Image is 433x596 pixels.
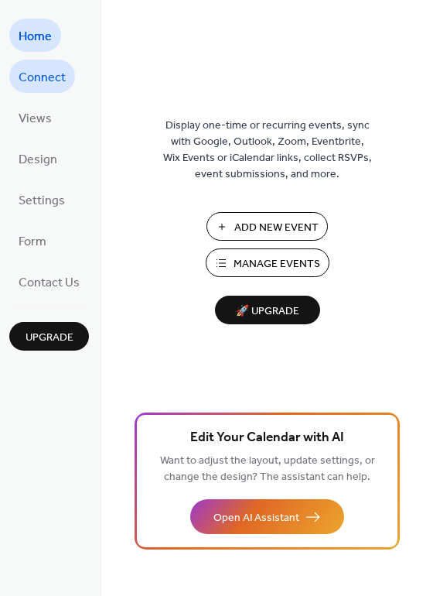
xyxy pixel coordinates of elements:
[9,101,61,134] a: Views
[163,118,372,183] span: Display one-time or recurring events, sync with Google, Outlook, Zoom, Eventbrite, Wix Events or ...
[19,148,57,172] span: Design
[206,212,328,241] button: Add New Event
[9,322,89,351] button: Upgrade
[19,66,66,90] span: Connect
[190,499,344,534] button: Open AI Assistant
[190,427,344,449] span: Edit Your Calendar with AI
[9,183,74,216] a: Settings
[206,248,329,277] button: Manage Events
[9,265,89,298] a: Contact Us
[160,450,375,488] span: Want to adjust the layout, update settings, or change the design? The assistant can help.
[26,330,73,346] span: Upgrade
[213,510,299,526] span: Open AI Assistant
[19,107,52,131] span: Views
[224,301,311,322] span: 🚀 Upgrade
[215,296,320,324] button: 🚀 Upgrade
[19,271,80,295] span: Contact Us
[19,189,65,213] span: Settings
[9,142,66,175] a: Design
[9,224,56,257] a: Form
[19,230,46,254] span: Form
[234,256,320,272] span: Manage Events
[19,25,52,49] span: Home
[234,220,319,236] span: Add New Event
[9,60,75,93] a: Connect
[9,19,61,52] a: Home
